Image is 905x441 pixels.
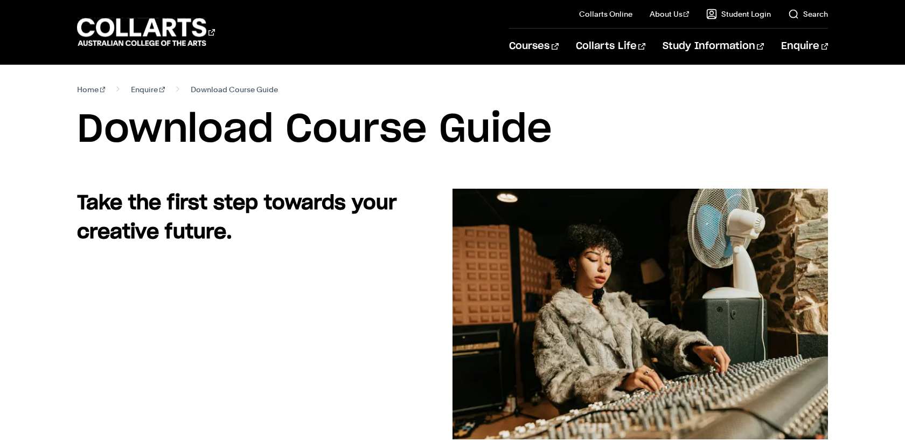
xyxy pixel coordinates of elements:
[191,82,278,97] span: Download Course Guide
[663,29,764,64] a: Study Information
[576,29,645,64] a: Collarts Life
[706,9,771,19] a: Student Login
[131,82,165,97] a: Enquire
[650,9,690,19] a: About Us
[77,194,396,242] strong: Take the first step towards your creative future.
[77,106,828,154] h1: Download Course Guide
[77,82,106,97] a: Home
[781,29,828,64] a: Enquire
[579,9,632,19] a: Collarts Online
[788,9,828,19] a: Search
[509,29,558,64] a: Courses
[77,17,215,47] div: Go to homepage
